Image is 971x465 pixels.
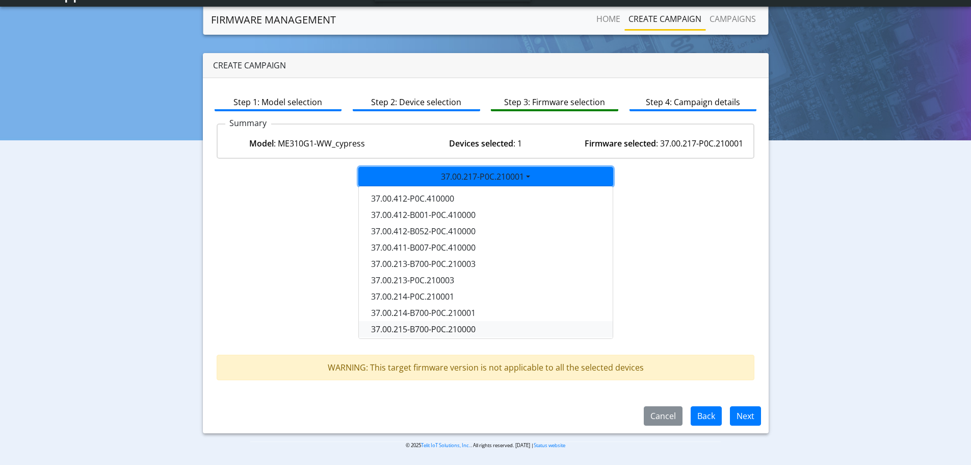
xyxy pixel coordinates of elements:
a: Firmware management [211,10,336,30]
button: 37.00.412-B052-P0C.410000 [359,223,614,239]
button: 37.00.214-P0C.210001 [359,288,614,305]
button: 37.00.411-B007-P0C.410000 [359,239,614,256]
a: Step 3: Firmware selection [491,92,618,111]
a: Step 4: Campaign details [629,92,757,111]
div: 37.00.217-P0C.210001 [358,186,613,339]
p: © 2025 . All rights reserved. [DATE] | [250,442,721,449]
button: 37.00.213-B700-P0C.210003 [359,256,614,272]
button: Next [730,406,761,426]
div: : ME310G1-WW_cypress [218,137,397,150]
strong: Model [249,138,274,149]
a: Create campaign [624,9,705,29]
button: 37.00.215-P0C.210000 [359,337,614,354]
a: Campaigns [705,9,760,29]
button: 37.00.412-P0C.410000 [359,190,614,207]
a: Step 2: Device selection [353,92,480,111]
button: 37.00.215-B700-P0C.210000 [359,321,614,337]
a: Step 1: Model selection [215,92,342,111]
button: Back [691,406,722,426]
p: Summary [225,117,271,129]
strong: Firmware selected [585,138,656,149]
strong: Devices selected [449,138,513,149]
div: WARNING: This target firmware version is not applicable to all the selected devices [217,355,755,380]
button: 37.00.217-P0C.210001 [358,167,613,186]
div: Create campaign [203,53,769,78]
button: Cancel [644,406,683,426]
button: 37.00.412-B001-P0C.410000 [359,207,614,223]
a: Status website [534,442,565,449]
div: : 1 [397,137,575,150]
a: Home [592,9,624,29]
button: 37.00.214-B700-P0C.210001 [359,305,614,321]
a: Telit IoT Solutions, Inc. [421,442,470,449]
button: 37.00.213-P0C.210003 [359,272,614,288]
div: : 37.00.217-P0C.210001 [574,137,753,150]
